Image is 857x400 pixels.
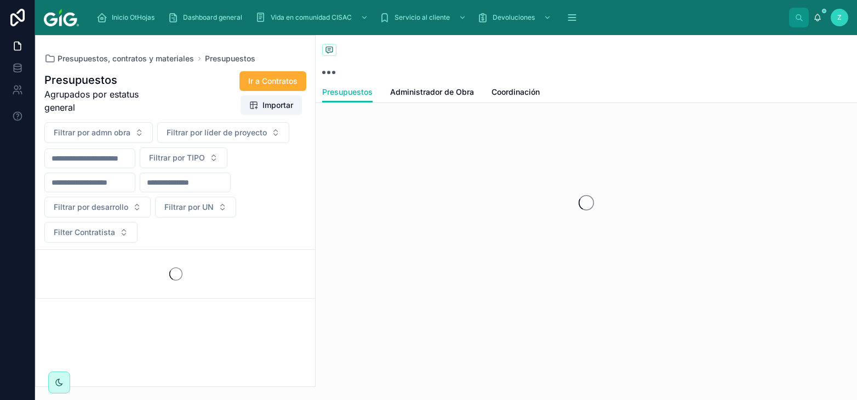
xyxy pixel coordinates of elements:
[241,95,302,115] button: Importar
[58,53,194,64] span: Presupuestos, contratos y materiales
[183,13,242,22] span: Dashboard general
[164,8,250,27] a: Dashboard general
[44,222,138,243] button: Select Button
[492,87,540,98] span: Coordinación
[140,147,227,168] button: Select Button
[44,122,153,143] button: Select Button
[44,9,79,26] img: App logo
[155,197,236,218] button: Select Button
[248,76,298,87] span: Ir a Contratos
[44,197,151,218] button: Select Button
[88,5,789,30] div: scrollable content
[271,13,352,22] span: Vida en comunidad CISAC
[262,100,293,111] span: Importar
[395,13,450,22] span: Servicio al cliente
[112,13,155,22] span: Inicio OtHojas
[44,88,167,114] span: Agrupados por estatus general
[54,127,130,138] span: Filtrar por admn obra
[376,8,472,27] a: Servicio al cliente
[54,202,128,213] span: Filtrar por desarrollo
[149,152,205,163] span: Filtrar por TIPO
[167,127,267,138] span: Filtrar por líder de proyecto
[837,13,842,22] span: Z
[322,82,373,103] a: Presupuestos
[474,8,557,27] a: Devoluciones
[493,13,535,22] span: Devoluciones
[239,71,306,91] button: Ir a Contratos
[44,72,167,88] h1: Presupuestos
[54,227,115,238] span: Filter Contratista
[322,87,373,98] span: Presupuestos
[252,8,374,27] a: Vida en comunidad CISAC
[93,8,162,27] a: Inicio OtHojas
[390,82,474,104] a: Administrador de Obra
[492,82,540,104] a: Coordinación
[44,53,194,64] a: Presupuestos, contratos y materiales
[157,122,289,143] button: Select Button
[205,53,255,64] a: Presupuestos
[164,202,214,213] span: Filtrar por UN
[390,87,474,98] span: Administrador de Obra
